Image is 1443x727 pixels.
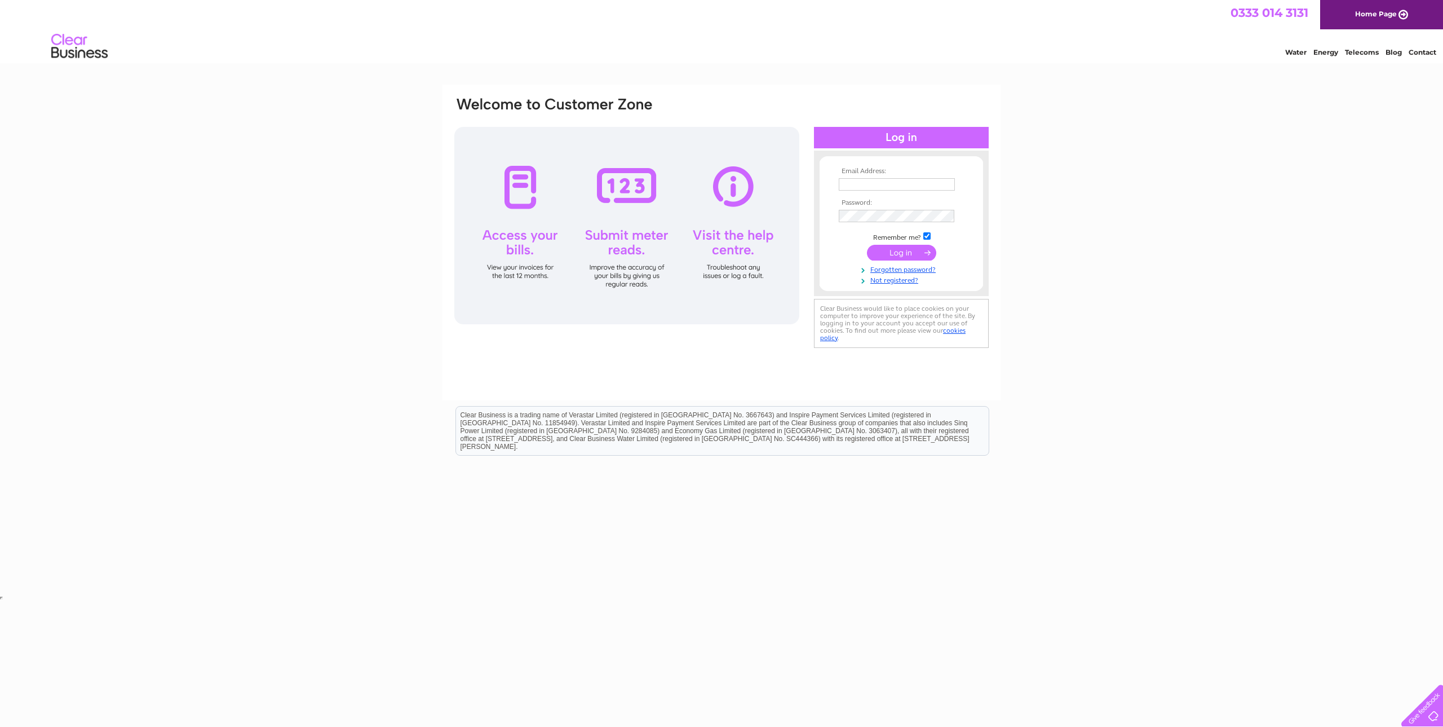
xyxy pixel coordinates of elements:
a: Blog [1386,48,1402,56]
a: Forgotten password? [839,263,967,274]
td: Remember me? [836,231,967,242]
div: Clear Business would like to place cookies on your computer to improve your experience of the sit... [814,299,989,348]
img: logo.png [51,29,108,64]
th: Email Address: [836,168,967,175]
a: Contact [1409,48,1436,56]
input: Submit [867,245,936,261]
a: Water [1285,48,1307,56]
a: Not registered? [839,274,967,285]
a: 0333 014 3131 [1230,6,1308,20]
a: Telecoms [1345,48,1379,56]
th: Password: [836,199,967,207]
div: Clear Business is a trading name of Verastar Limited (registered in [GEOGRAPHIC_DATA] No. 3667643... [456,6,989,55]
a: cookies policy [820,327,966,342]
a: Energy [1313,48,1338,56]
